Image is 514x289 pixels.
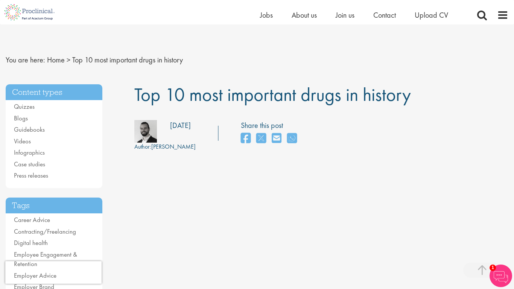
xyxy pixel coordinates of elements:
span: Author: [134,143,151,151]
a: Contracting/Freelancing [14,227,76,236]
iframe: reCAPTCHA [5,261,102,284]
span: 1 [490,265,496,271]
a: Upload CV [415,10,448,20]
a: Digital health [14,239,48,247]
a: Career Advice [14,216,50,224]
a: Jobs [260,10,273,20]
span: Top 10 most important drugs in history [134,82,411,106]
a: share on email [272,131,281,147]
span: Top 10 most important drugs in history [72,55,183,65]
a: share on twitter [256,131,266,147]
a: Videos [14,137,31,145]
h3: Tags [6,198,102,214]
span: > [67,55,70,65]
a: Contact [373,10,396,20]
a: Guidebooks [14,125,45,134]
a: Join us [336,10,354,20]
img: 76d2c18e-6ce3-4617-eefd-08d5a473185b [134,120,157,143]
a: Employee Engagement & Retention [14,250,77,268]
a: Blogs [14,114,28,122]
span: You are here: [6,55,45,65]
a: About us [292,10,317,20]
a: share on facebook [241,131,251,147]
a: share on whats app [287,131,297,147]
a: Case studies [14,160,45,168]
div: [PERSON_NAME] [134,143,196,151]
a: Press releases [14,171,48,179]
a: breadcrumb link [47,55,65,65]
a: Infographics [14,148,45,157]
img: Chatbot [490,265,512,287]
label: Share this post [241,120,301,131]
h3: Content types [6,84,102,100]
a: Quizzes [14,102,35,111]
div: [DATE] [170,120,191,131]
